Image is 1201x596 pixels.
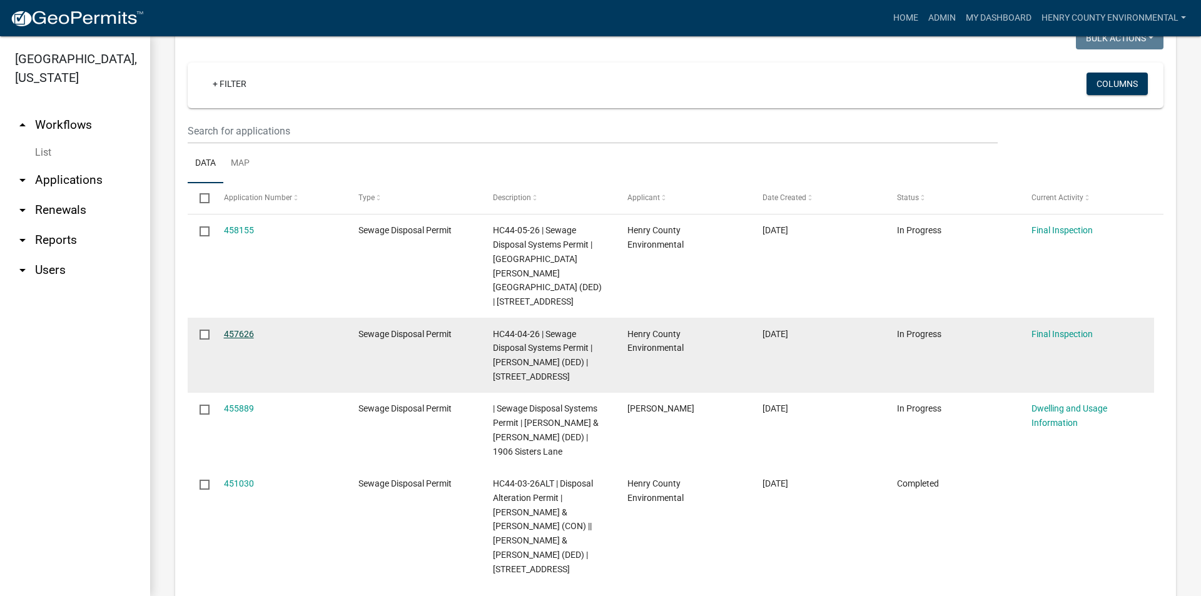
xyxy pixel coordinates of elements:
i: arrow_drop_down [15,173,30,188]
span: Sewage Disposal Permit [358,225,452,235]
span: In Progress [897,225,941,235]
a: 455889 [224,403,254,413]
span: Date Created [763,193,806,202]
i: arrow_drop_down [15,263,30,278]
a: Final Inspection [1031,225,1093,235]
a: 458155 [224,225,254,235]
span: Status [897,193,919,202]
span: Type [358,193,375,202]
span: Sewage Disposal Permit [358,478,452,488]
a: Final Inspection [1031,329,1093,339]
span: | Sewage Disposal Systems Permit | Platt, Matthew & Krystal (DED) | 1906 Sisters Lane [493,403,599,456]
a: Dwelling and Usage Information [1031,403,1107,428]
button: Columns [1087,73,1148,95]
span: 08/01/2025 [763,225,788,235]
span: Henry County Environmental [627,478,684,503]
span: Sewage Disposal Permit [358,403,452,413]
span: Description [493,193,531,202]
span: HC44-05-26 | Sewage Disposal Systems Permit | Farley, Troy (DED) | 1088 LEXINGTON AVE [493,225,602,306]
button: Bulk Actions [1076,27,1163,49]
datatable-header-cell: Applicant [616,183,750,213]
span: Applicant [627,193,660,202]
span: In Progress [897,329,941,339]
span: Henry County Environmental [627,329,684,353]
a: Data [188,144,223,184]
datatable-header-cell: Current Activity [1020,183,1154,213]
a: Admin [923,6,961,30]
span: Henry County Environmental [627,225,684,250]
span: 07/28/2025 [763,403,788,413]
datatable-header-cell: Status [885,183,1020,213]
input: Search for applications [188,118,998,144]
datatable-header-cell: Application Number [211,183,346,213]
span: In Progress [897,403,941,413]
a: Home [888,6,923,30]
a: 457626 [224,329,254,339]
datatable-header-cell: Description [481,183,616,213]
i: arrow_drop_down [15,203,30,218]
datatable-header-cell: Date Created [750,183,884,213]
a: My Dashboard [961,6,1036,30]
a: Henry County Environmental [1036,6,1191,30]
span: 07/31/2025 [763,329,788,339]
span: HC44-04-26 | Sewage Disposal Systems Permit | Rotenburger, Scott A (DED) | 1132 MERRIMAC RD [493,329,592,381]
span: Sewage Disposal Permit [358,329,452,339]
span: Krystal Platt [627,403,694,413]
span: Completed [897,478,939,488]
datatable-header-cell: Type [347,183,481,213]
span: HC44-03-26ALT | Disposal Alteration Permit | Martin, Adam J & Julie A (CON) || Gerst, John P & Jo... [493,478,593,574]
span: Current Activity [1031,193,1083,202]
datatable-header-cell: Select [188,183,211,213]
a: 451030 [224,478,254,488]
i: arrow_drop_down [15,233,30,248]
i: arrow_drop_up [15,118,30,133]
a: Map [223,144,257,184]
span: Application Number [224,193,292,202]
span: 07/17/2025 [763,478,788,488]
a: + Filter [203,73,256,95]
